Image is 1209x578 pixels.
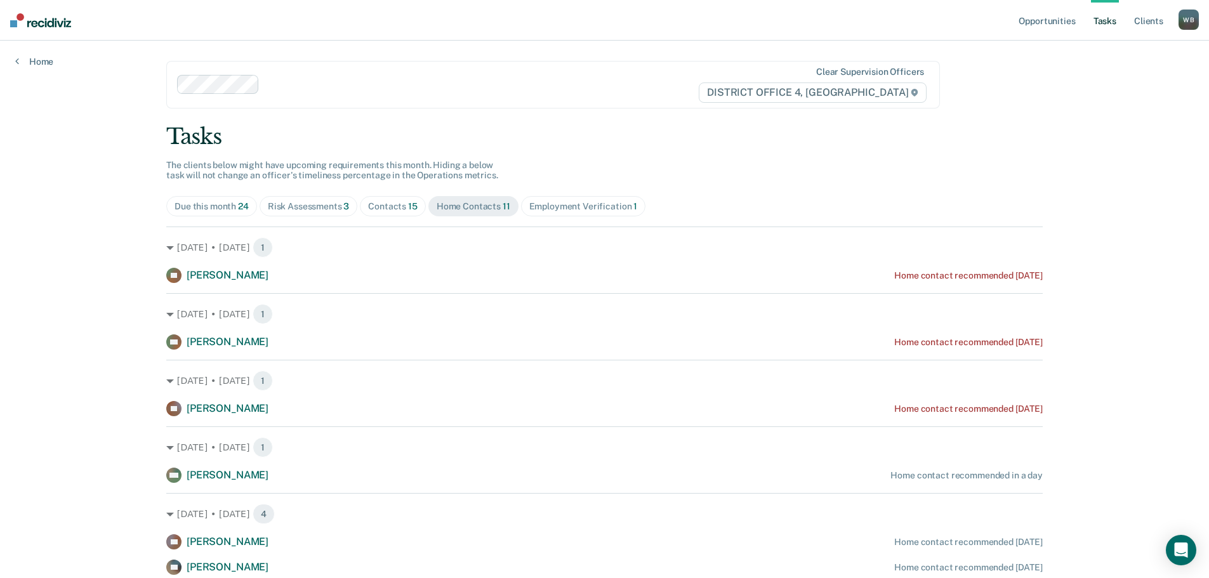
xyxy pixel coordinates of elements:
div: [DATE] • [DATE] 1 [166,371,1043,391]
div: Home contact recommended [DATE] [894,270,1043,281]
div: Home contact recommended [DATE] [894,404,1043,414]
div: Home contact recommended [DATE] [894,337,1043,348]
span: 3 [343,201,349,211]
span: [PERSON_NAME] [187,561,268,573]
div: [DATE] • [DATE] 1 [166,304,1043,324]
span: 15 [408,201,418,211]
span: 1 [253,371,273,391]
span: 1 [253,237,273,258]
div: Tasks [166,124,1043,150]
span: [PERSON_NAME] [187,402,268,414]
div: W B [1179,10,1199,30]
div: [DATE] • [DATE] 4 [166,504,1043,524]
a: Home [15,56,53,67]
div: [DATE] • [DATE] 1 [166,437,1043,457]
button: WB [1179,10,1199,30]
div: Home Contacts [437,201,510,212]
div: [DATE] • [DATE] 1 [166,237,1043,258]
span: [PERSON_NAME] [187,469,268,481]
span: [PERSON_NAME] [187,336,268,348]
span: 24 [238,201,249,211]
span: 4 [253,504,275,524]
div: Risk Assessments [268,201,350,212]
div: Clear supervision officers [816,67,924,77]
div: Contacts [368,201,418,212]
span: DISTRICT OFFICE 4, [GEOGRAPHIC_DATA] [699,82,927,103]
span: [PERSON_NAME] [187,269,268,281]
span: The clients below might have upcoming requirements this month. Hiding a below task will not chang... [166,160,498,181]
span: 11 [503,201,510,211]
div: Due this month [175,201,249,212]
span: [PERSON_NAME] [187,535,268,548]
span: 1 [253,437,273,457]
div: Home contact recommended [DATE] [894,562,1043,573]
span: 1 [633,201,637,211]
div: Home contact recommended [DATE] [894,537,1043,548]
div: Home contact recommended in a day [890,470,1042,481]
img: Recidiviz [10,13,71,27]
div: Employment Verification [529,201,638,212]
div: Open Intercom Messenger [1166,535,1196,565]
span: 1 [253,304,273,324]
